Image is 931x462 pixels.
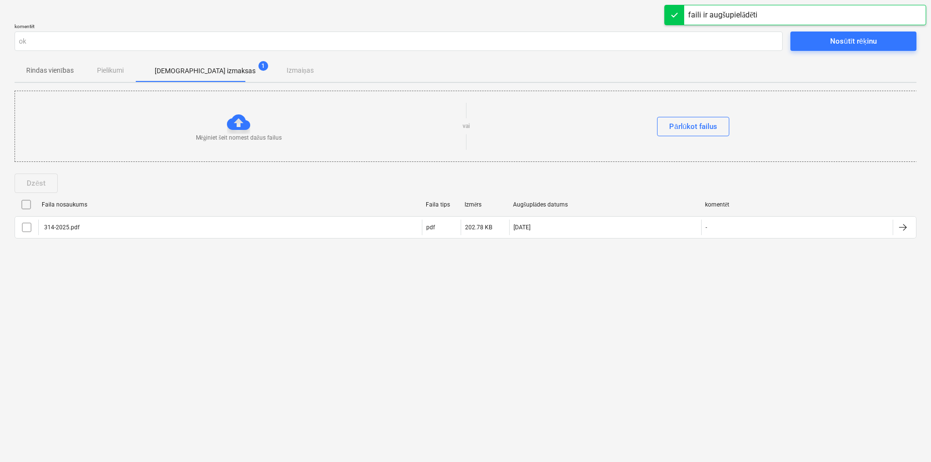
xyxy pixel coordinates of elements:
[43,224,80,231] div: 314-2025.pdf
[26,65,74,76] p: Rindas vienības
[688,9,757,21] div: faili ir augšupielādēti
[426,224,435,231] div: pdf
[830,35,876,48] div: Nosūtīt rēķinu
[258,61,268,71] span: 1
[155,66,256,76] p: [DEMOGRAPHIC_DATA] izmaksas
[15,23,783,32] p: komentēt
[196,134,282,142] p: Mēģiniet šeit nomest dažus failus
[15,91,917,162] div: Mēģiniet šeit nomest dažus failusvaiPārlūkot failus
[426,201,457,208] div: Faila tips
[790,32,916,51] button: Nosūtīt rēķinu
[42,201,418,208] div: Faila nosaukums
[465,201,505,208] div: Izmērs
[465,224,492,231] div: 202.78 KB
[657,117,729,136] button: Pārlūkot failus
[705,201,889,208] div: komentēt
[514,224,530,231] div: [DATE]
[463,122,470,130] p: vai
[706,224,707,231] div: -
[513,201,697,208] div: Augšuplādes datums
[669,120,717,133] div: Pārlūkot failus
